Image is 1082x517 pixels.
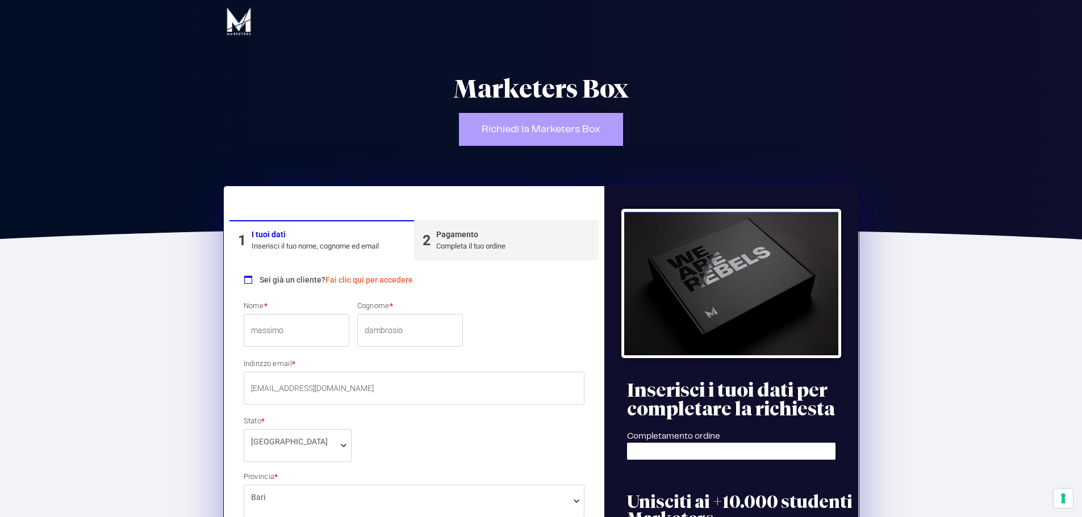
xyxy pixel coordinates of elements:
label: Provincia [244,473,585,480]
span: Bari [251,491,578,503]
h2: Marketers Box [337,77,746,102]
span: Completamento ordine [627,432,720,440]
div: 2 [423,230,431,251]
label: Cognome [357,302,463,309]
a: 1I tuoi datiInserisci il tuo nome, cognome ed email [229,220,414,260]
span: Italia [251,436,345,448]
iframe: Customerly Messenger Launcher [9,473,43,507]
div: Inserisci il tuo nome, cognome ed email [252,241,379,252]
label: Stato [244,417,352,424]
div: Completa il tuo ordine [436,241,506,252]
button: Le tue preferenze relative al consenso per le tecnologie di tracciamento [1054,489,1073,508]
span: Richiedi la Marketers Box [482,124,600,134]
h2: Inserisci i tuoi dati per completare la richiesta [627,381,853,418]
label: Nome [244,302,349,309]
a: 2PagamentoCompleta il tuo ordine [414,220,599,260]
div: Sei già un cliente? [244,266,585,289]
label: Indirizzo email [244,360,585,367]
div: 1 [238,230,246,251]
span: 80% [636,443,655,460]
a: Fai clic qui per accedere [325,275,413,284]
div: I tuoi dati [252,229,379,241]
span: Stato [244,429,352,462]
div: Pagamento [436,229,506,241]
a: Richiedi la Marketers Box [459,113,623,146]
